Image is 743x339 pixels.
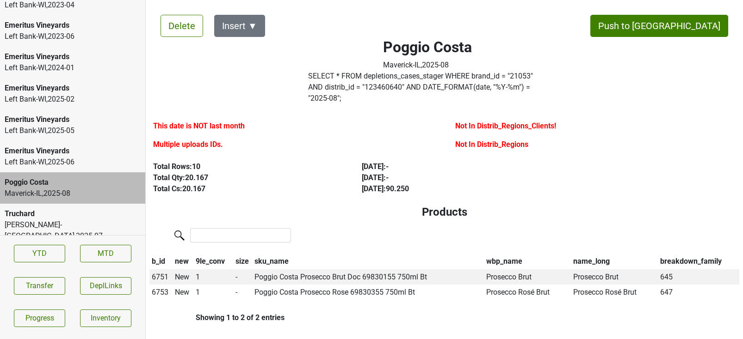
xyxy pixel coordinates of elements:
[173,269,193,285] td: New
[80,309,131,327] a: Inventory
[253,285,484,300] td: Poggio Costa Prosecco Rose 69830355 750ml Bt
[153,139,223,150] label: Multiple uploads IDs.
[214,15,265,37] button: Insert ▼
[14,245,65,262] a: YTD
[362,161,549,172] div: [DATE] : -
[14,309,65,327] a: Progress
[157,206,732,219] h4: Products
[5,51,141,62] div: Emeritus Vineyards
[152,272,168,281] span: 6751
[80,245,131,262] a: MTD
[484,254,571,269] th: wbp_name: activate to sort column ascending
[5,177,141,188] div: Poggio Costa
[571,269,658,285] td: Prosecco Brut
[253,254,484,269] th: sku_name: activate to sort column ascending
[193,254,234,269] th: 9le_conv: activate to sort column ascending
[383,38,472,56] h2: Poggio Costa
[5,31,141,42] div: Left Bank-WI , 2023 - 06
[484,285,571,300] td: Prosecco Rosé Brut
[234,269,253,285] td: -
[5,219,141,242] div: [PERSON_NAME]-[GEOGRAPHIC_DATA] , 2025 - 07
[5,157,141,168] div: Left Bank-WI , 2025 - 06
[173,285,193,300] td: New
[362,183,549,194] div: [DATE] : 90.250
[234,285,253,300] td: -
[14,277,65,295] button: Transfer
[253,269,484,285] td: Poggio Costa Prosecco Brut Doc 69830155 750ml Bt
[5,62,141,73] div: Left Bank-WI , 2024 - 01
[80,277,131,295] button: DeplLinks
[658,269,739,285] td: 645
[455,139,528,150] label: Not In Distrib_Regions
[308,71,547,104] label: SELECT * FROM depletions_cases_stager WHERE brand_id = " 21053 " AND distrib_id = " 123460640 " A...
[5,125,141,136] div: Left Bank-WI , 2025 - 05
[590,15,728,37] button: Push to [GEOGRAPHIC_DATA]
[149,254,173,269] th: b_id: activate to sort column descending
[153,161,341,172] div: Total Rows: 10
[152,288,168,297] span: 6753
[383,60,472,71] div: Maverick-IL , 2025 - 08
[5,208,141,219] div: Truchard
[234,254,253,269] th: size: activate to sort column ascending
[5,94,141,105] div: Left Bank-WI , 2025 - 02
[5,83,141,94] div: Emeritus Vineyards
[153,172,341,183] div: Total Qty: 20.167
[455,121,556,132] label: Not In Distrib_Regions_Clients!
[149,313,285,322] div: Showing 1 to 2 of 2 entries
[161,15,203,37] button: Delete
[658,285,739,300] td: 647
[193,269,234,285] td: 1
[173,254,193,269] th: new: activate to sort column ascending
[362,172,549,183] div: [DATE] : -
[5,114,141,125] div: Emeritus Vineyards
[5,20,141,31] div: Emeritus Vineyards
[571,285,658,300] td: Prosecco Rosé Brut
[193,285,234,300] td: 1
[658,254,739,269] th: breakdown_family: activate to sort column ascending
[153,121,245,132] label: This date is NOT last month
[153,183,341,194] div: Total Cs: 20.167
[484,269,571,285] td: Prosecco Brut
[5,145,141,157] div: Emeritus Vineyards
[571,254,658,269] th: name_long: activate to sort column ascending
[5,188,141,199] div: Maverick-IL , 2025 - 08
